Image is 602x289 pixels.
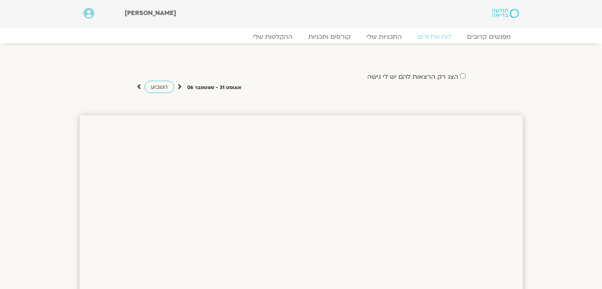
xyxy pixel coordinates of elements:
[245,33,300,41] a: ההקלטות שלי
[459,33,519,41] a: מפגשים קרובים
[300,33,359,41] a: קורסים ותכניות
[144,81,174,93] a: השבוע
[410,33,459,41] a: לוח שידורים
[187,84,241,92] p: אוגוסט 31 - ספטמבר 06
[359,33,410,41] a: התכניות שלי
[151,83,168,91] span: השבוע
[367,73,458,80] label: הצג רק הרצאות להם יש לי גישה
[84,33,519,41] nav: Menu
[125,9,176,17] span: [PERSON_NAME]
